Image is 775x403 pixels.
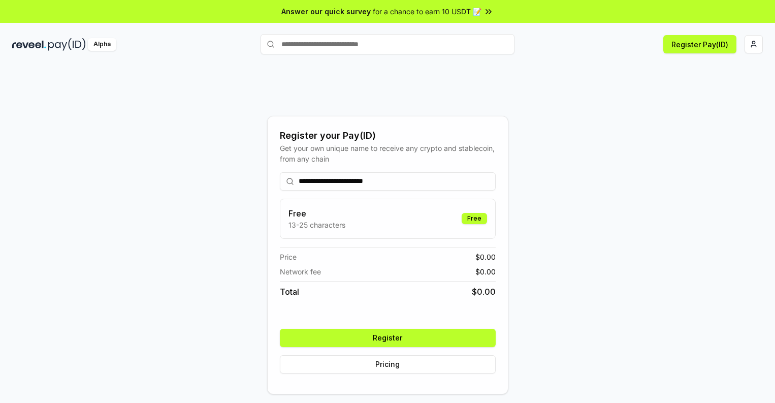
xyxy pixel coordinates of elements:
[475,266,496,277] span: $ 0.00
[12,38,46,51] img: reveel_dark
[280,252,297,262] span: Price
[280,329,496,347] button: Register
[48,38,86,51] img: pay_id
[663,35,736,53] button: Register Pay(ID)
[280,266,321,277] span: Network fee
[280,286,299,298] span: Total
[373,6,481,17] span: for a chance to earn 10 USDT 📝
[288,220,345,230] p: 13-25 characters
[280,355,496,374] button: Pricing
[472,286,496,298] span: $ 0.00
[281,6,371,17] span: Answer our quick survey
[280,129,496,143] div: Register your Pay(ID)
[280,143,496,164] div: Get your own unique name to receive any crypto and stablecoin, from any chain
[288,207,345,220] h3: Free
[475,252,496,262] span: $ 0.00
[462,213,487,224] div: Free
[88,38,116,51] div: Alpha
